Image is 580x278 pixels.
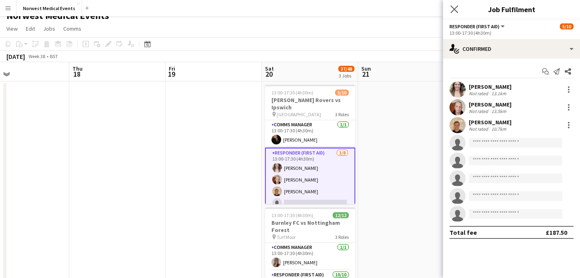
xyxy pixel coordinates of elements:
[449,228,477,236] div: Total fee
[271,90,313,96] span: 13:00-17:30 (4h30m)
[40,23,58,34] a: Jobs
[335,111,349,117] span: 3 Roles
[469,108,490,114] div: Not rated
[333,212,349,218] span: 12/12
[265,148,355,259] app-card-role: Responder (First Aid)3/813:00-17:30 (4h30m)[PERSON_NAME][PERSON_NAME][PERSON_NAME]
[3,23,21,34] a: View
[277,234,296,240] span: Turf Moor
[265,120,355,148] app-card-role: Comms Manager1/113:00-17:30 (4h30m)[PERSON_NAME]
[265,85,355,204] app-job-card: 13:00-17:30 (4h30m)5/10[PERSON_NAME] Rovers vs Ipswich [GEOGRAPHIC_DATA]3 RolesComms Manager1/113...
[490,108,508,114] div: 13.5km
[265,65,274,72] span: Sat
[71,69,83,79] span: 18
[335,234,349,240] span: 3 Roles
[449,30,574,36] div: 13:00-17:30 (4h30m)
[27,53,47,59] span: Week 38
[469,119,512,126] div: [PERSON_NAME]
[360,69,371,79] span: 21
[490,90,508,96] div: 13.1km
[72,65,83,72] span: Thu
[264,69,274,79] span: 20
[469,83,512,90] div: [PERSON_NAME]
[265,243,355,270] app-card-role: Comms Manager1/113:00-17:30 (4h30m)[PERSON_NAME]
[265,219,355,234] h3: Burnley FC vs Nottingham Forest
[23,23,38,34] a: Edit
[361,65,371,72] span: Sun
[338,66,354,72] span: 37/48
[265,96,355,111] h3: [PERSON_NAME] Rovers vs Ipswich
[449,23,506,29] button: Responder (First Aid)
[169,65,175,72] span: Fri
[335,90,349,96] span: 5/10
[26,25,35,32] span: Edit
[339,73,354,79] div: 3 Jobs
[469,126,490,132] div: Not rated
[60,23,85,34] a: Comms
[490,126,508,132] div: 10.7km
[469,90,490,96] div: Not rated
[50,53,58,59] div: BST
[469,101,512,108] div: [PERSON_NAME]
[6,52,25,61] div: [DATE]
[6,25,18,32] span: View
[63,25,81,32] span: Comms
[449,23,499,29] span: Responder (First Aid)
[168,69,175,79] span: 19
[17,0,82,16] button: Norwest Medical Events
[546,228,567,236] div: £187.50
[443,39,580,59] div: Confirmed
[443,4,580,15] h3: Job Fulfilment
[43,25,55,32] span: Jobs
[277,111,321,117] span: [GEOGRAPHIC_DATA]
[271,212,313,218] span: 13:00-17:30 (4h30m)
[560,23,574,29] span: 5/10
